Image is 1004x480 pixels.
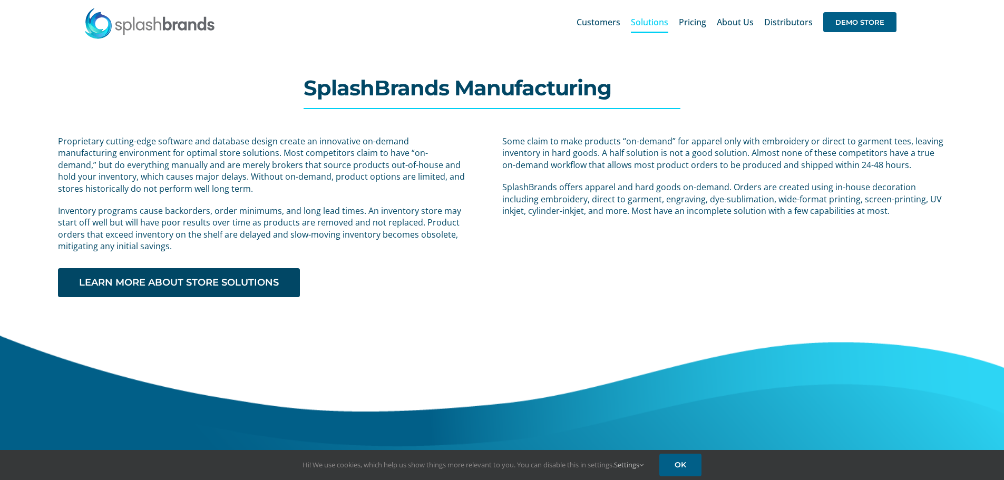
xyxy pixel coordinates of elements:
p: Inventory programs cause backorders, order minimums, and long lead times. An inventory store may ... [58,205,465,252]
span: Hi! We use cookies, which help us show things more relevant to you. You can disable this in setti... [303,460,644,469]
a: Customers [577,5,620,39]
span: DEMO STORE [823,12,896,32]
span: Solutions [631,18,668,26]
a: LEARN MORE ABOUT STORE SOLUTIONS [58,268,300,297]
span: About Us [717,18,754,26]
nav: Main Menu [577,5,896,39]
h1: SplashBrands Manufacturing [304,77,700,99]
a: Distributors [764,5,813,39]
a: DEMO STORE [823,5,896,39]
img: SplashBrands.com Logo [84,7,216,39]
span: Distributors [764,18,813,26]
a: Pricing [679,5,706,39]
p: Some claim to make products “on-demand” for apparel only with embroidery or direct to garment tee... [502,135,945,171]
p: SplashBrands offers apparel and hard goods on-demand. Orders are created using in-house decoratio... [502,181,945,217]
a: Settings [614,460,644,469]
a: OK [659,454,701,476]
span: LEARN MORE ABOUT STORE SOLUTIONS [79,277,279,288]
span: Customers [577,18,620,26]
span: Pricing [679,18,706,26]
p: Proprietary cutting-edge software and database design create an innovative on-demand manufacturin... [58,135,465,194]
